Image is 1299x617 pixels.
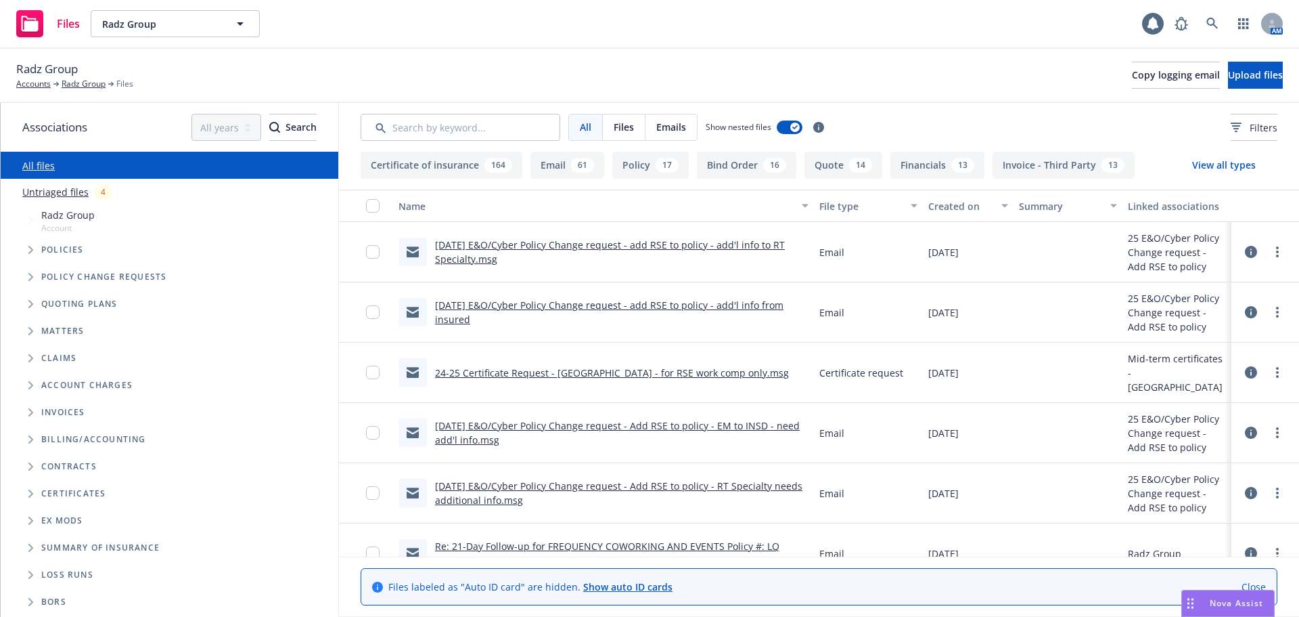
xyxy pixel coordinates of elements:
[361,114,560,141] input: Search by keyword...
[763,158,786,173] div: 16
[1231,121,1277,135] span: Filters
[1170,152,1277,179] button: View all types
[366,426,380,440] input: Toggle Row Selected
[1128,199,1226,213] div: Linked associations
[1269,425,1285,441] a: more
[1019,199,1102,213] div: Summary
[41,354,76,362] span: Claims
[16,78,51,90] a: Accounts
[612,152,689,179] button: Policy
[393,190,814,222] button: Name
[435,299,783,326] a: [DATE] E&O/Cyber Policy Change request - add RSE to policy - add'l info from insured
[1269,545,1285,561] a: more
[819,486,844,501] span: Email
[398,199,794,213] div: Name
[1,205,338,426] div: Tree Example
[1199,10,1226,37] a: Search
[1269,244,1285,260] a: more
[928,426,959,440] span: [DATE]
[1128,472,1226,515] div: 25 E&O/Cyber Policy Change request - Add RSE to policy
[819,366,903,380] span: Certificate request
[1168,10,1195,37] a: Report a Bug
[928,305,959,320] span: [DATE]
[435,366,789,379] a: 24-25 Certificate Request - [GEOGRAPHIC_DATA] - for RSE work comp only.msg
[819,199,903,213] div: File type
[819,547,844,561] span: Email
[1101,158,1124,173] div: 13
[819,245,844,259] span: Email
[41,435,146,444] span: Billing/Accounting
[22,159,55,172] a: All files
[269,114,317,140] div: Search
[41,246,84,254] span: Policies
[1269,364,1285,381] a: more
[366,547,380,560] input: Toggle Row Selected
[614,120,634,134] span: Files
[16,60,78,78] span: Radz Group
[1230,10,1257,37] a: Switch app
[804,152,882,179] button: Quote
[1181,590,1275,617] button: Nova Assist
[530,152,604,179] button: Email
[580,120,591,134] span: All
[928,366,959,380] span: [DATE]
[57,18,80,29] span: Files
[269,122,280,133] svg: Search
[656,158,679,173] div: 17
[41,300,118,308] span: Quoting plans
[819,305,844,320] span: Email
[366,486,380,500] input: Toggle Row Selected
[1132,62,1220,89] button: Copy logging email
[1231,114,1277,141] button: Filters
[1,426,338,616] div: Folder Tree Example
[928,486,959,501] span: [DATE]
[1250,121,1277,135] span: Filters
[583,580,673,593] a: Show auto ID cards
[62,78,106,90] a: Radz Group
[890,152,984,179] button: Financials
[366,366,380,379] input: Toggle Row Selected
[388,580,673,594] span: Files labeled as "Auto ID card" are hidden.
[1128,352,1226,394] div: Mid-term certificates - [GEOGRAPHIC_DATA]
[928,199,993,213] div: Created on
[94,184,112,200] div: 4
[435,419,800,446] a: [DATE] E&O/Cyber Policy Change request - Add RSE to policy - EM to INSD - need add'l info.msg
[1128,291,1226,334] div: 25 E&O/Cyber Policy Change request - Add RSE to policy
[1122,190,1231,222] button: Linked associations
[116,78,133,90] span: Files
[993,152,1135,179] button: Invoice - Third Party
[484,158,512,173] div: 164
[928,245,959,259] span: [DATE]
[1210,597,1263,609] span: Nova Assist
[366,245,380,259] input: Toggle Row Selected
[706,121,771,133] span: Show nested files
[11,5,85,43] a: Files
[1128,547,1181,561] div: Radz Group
[41,381,133,389] span: Account charges
[1228,68,1283,81] span: Upload files
[1269,485,1285,501] a: more
[269,114,317,141] button: SearchSearch
[22,185,89,199] a: Untriaged files
[1241,580,1266,594] a: Close
[361,152,522,179] button: Certificate of insurance
[819,426,844,440] span: Email
[814,190,923,222] button: File type
[1013,190,1122,222] button: Summary
[1228,62,1283,89] button: Upload files
[951,158,974,173] div: 13
[102,17,219,31] span: Radz Group
[91,10,260,37] button: Radz Group
[697,152,796,179] button: Bind Order
[41,598,66,606] span: BORs
[41,222,95,234] span: Account
[435,238,785,265] a: [DATE] E&O/Cyber Policy Change request - add RSE to policy - add'l info to RT Specialty.msg
[849,158,872,173] div: 14
[435,480,802,507] a: [DATE] E&O/Cyber Policy Change request - Add RSE to policy - RT Specialty needs additional info.msg
[366,305,380,319] input: Toggle Row Selected
[41,327,84,335] span: Matters
[41,463,97,471] span: Contracts
[22,119,87,136] span: Associations
[41,208,95,222] span: Radz Group
[41,408,85,417] span: Invoices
